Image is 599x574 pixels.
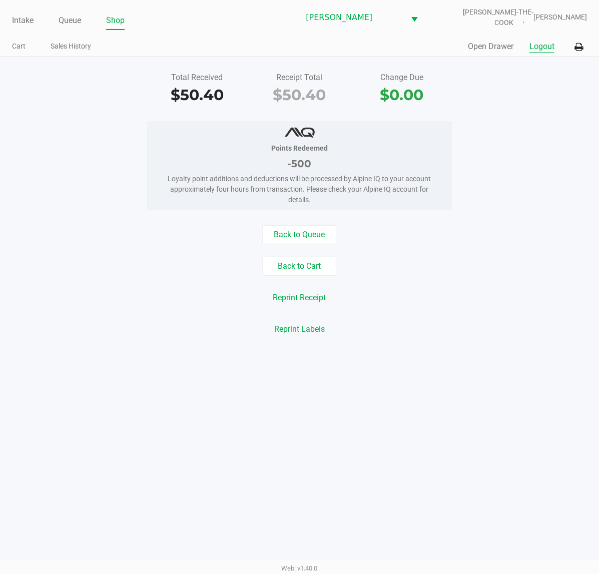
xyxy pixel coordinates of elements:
div: -500 [162,156,437,171]
button: Open Drawer [468,41,513,53]
span: [PERSON_NAME] [306,12,399,24]
button: Select [405,6,424,29]
div: Receipt Total [256,72,343,84]
span: [PERSON_NAME] [533,12,587,23]
a: Shop [106,14,125,28]
button: Logout [529,41,554,53]
div: $50.40 [256,84,343,106]
div: $0.00 [358,84,446,106]
span: [PERSON_NAME]-THE-COOK [435,7,534,28]
button: Back to Cart [262,257,337,276]
a: Cart [12,40,26,53]
a: Sales History [51,40,91,53]
div: Total Received [154,72,241,84]
a: Intake [12,14,34,28]
a: Queue [59,14,81,28]
button: Reprint Labels [268,320,331,339]
div: Loyalty point additions and deductions will be processed by Alpine IQ to your account approximate... [162,174,437,205]
div: $50.40 [154,84,241,106]
button: Back to Queue [262,225,337,244]
div: Change Due [358,72,446,84]
div: Points Redeemed [162,143,437,154]
button: Reprint Receipt [267,288,333,307]
span: Web: v1.40.0 [282,564,318,572]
